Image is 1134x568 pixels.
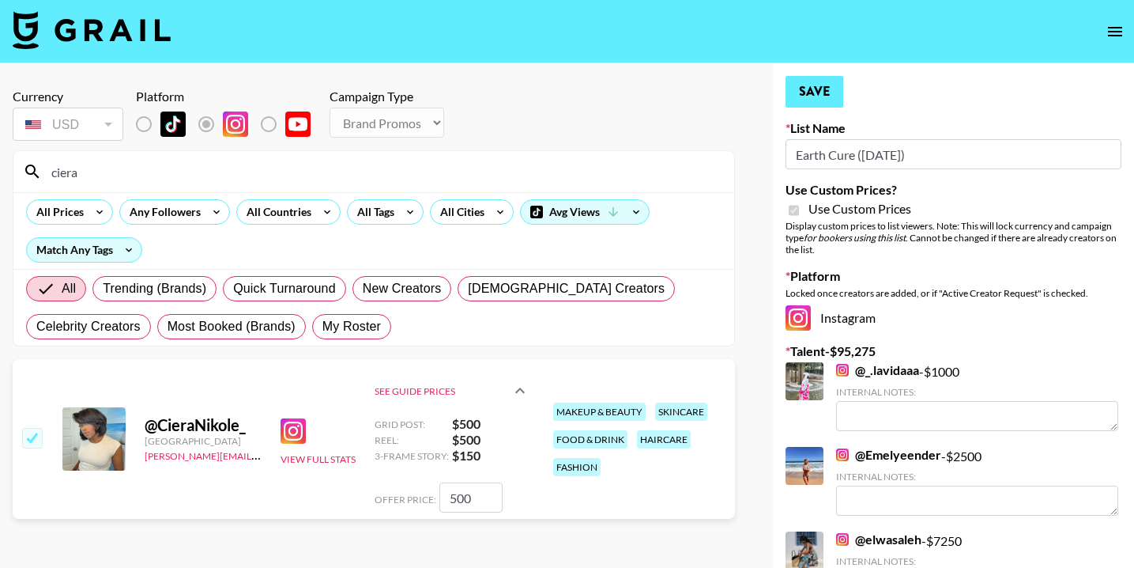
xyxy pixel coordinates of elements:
[13,89,123,104] div: Currency
[786,120,1121,136] label: List Name
[363,279,442,298] span: New Creators
[786,305,1121,331] div: Instagram
[16,111,120,138] div: USD
[439,483,503,513] input: 500
[836,362,1118,431] div: - $ 1000
[160,112,186,137] img: TikTok
[375,365,529,416] div: See Guide Prices
[836,471,1118,483] div: Internal Notes:
[348,200,397,224] div: All Tags
[168,317,296,336] span: Most Booked (Brands)
[1099,16,1131,47] button: open drawer
[836,362,919,378] a: @_.lavidaaa
[553,430,627,449] div: food & drink
[120,200,204,224] div: Any Followers
[42,159,725,184] input: Search by User Name
[233,279,336,298] span: Quick Turnaround
[27,238,141,262] div: Match Any Tags
[36,317,141,336] span: Celebrity Creators
[786,343,1121,359] label: Talent - $ 95,275
[145,447,454,462] a: [PERSON_NAME][EMAIL_ADDRESS][PERSON_NAME][DOMAIN_NAME]
[786,287,1121,299] div: Locked once creators are added, or if "Active Creator Request" is checked.
[223,112,248,137] img: Instagram
[786,182,1121,198] label: Use Custom Prices?
[375,494,436,506] span: Offer Price:
[786,220,1121,256] div: Display custom prices to list viewers. Note: This will lock currency and campaign type . Cannot b...
[452,416,529,432] strong: $ 500
[836,555,1118,567] div: Internal Notes:
[281,418,306,444] img: Instagram
[452,448,529,464] strong: $ 150
[145,435,262,447] div: [GEOGRAPHIC_DATA]
[375,385,510,397] div: See Guide Prices
[285,112,311,137] img: YouTube
[27,200,87,224] div: All Prices
[13,11,171,49] img: Grail Talent
[452,432,529,448] strong: $ 500
[808,201,911,217] span: Use Custom Prices
[836,386,1118,398] div: Internal Notes:
[375,416,529,464] div: See Guide Prices
[103,279,206,298] span: Trending (Brands)
[836,447,1118,516] div: - $ 2500
[655,403,707,421] div: skincare
[468,279,665,298] span: [DEMOGRAPHIC_DATA] Creators
[804,232,906,244] em: for bookers using this list
[431,200,488,224] div: All Cities
[281,453,356,465] button: View Full Stats
[13,104,123,144] div: Currency is locked to USD
[375,450,449,462] span: 3-Frame Story:
[145,415,262,435] div: @ CieraNikole_
[136,89,323,104] div: Platform
[521,200,649,224] div: Avg Views
[637,430,691,449] div: haircare
[330,89,444,104] div: Campaign Type
[237,200,315,224] div: All Countries
[836,447,941,463] a: @Emelyeender
[375,418,449,430] span: Grid Post:
[836,533,849,546] img: Instagram
[62,279,76,298] span: All
[375,434,449,446] span: Reel:
[136,108,323,141] div: List locked to Instagram.
[786,305,811,331] img: Instagram
[786,76,843,108] button: Save
[553,403,646,421] div: makeup & beauty
[553,458,601,476] div: fashion
[836,364,849,377] img: Instagram
[322,317,381,336] span: My Roster
[836,449,849,461] img: Instagram
[836,532,921,547] a: @elwasaleh
[786,268,1121,284] label: Platform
